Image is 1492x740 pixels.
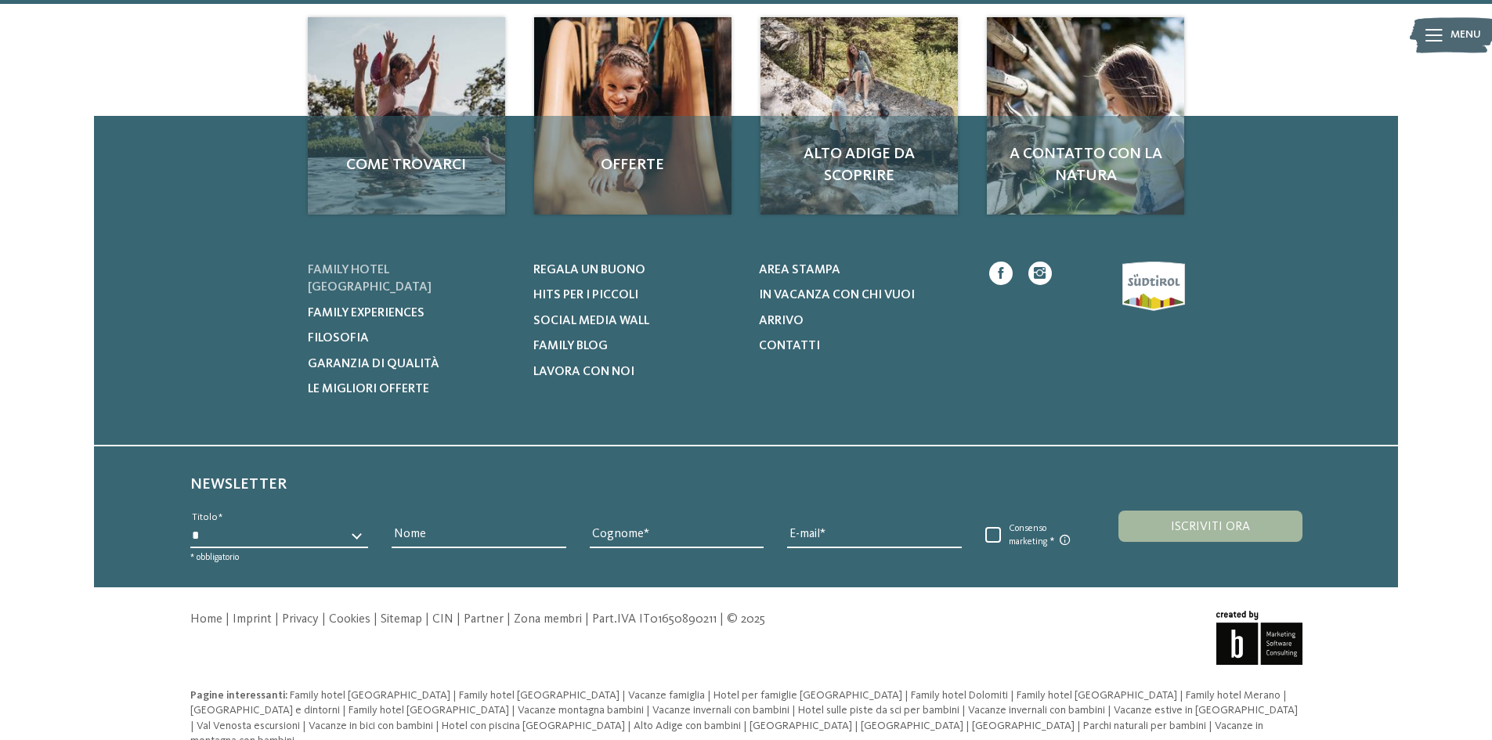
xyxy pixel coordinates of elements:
span: | [1208,720,1212,731]
span: Hotel per famiglie [GEOGRAPHIC_DATA] [713,690,902,701]
span: | [1077,720,1081,731]
a: Family hotel [GEOGRAPHIC_DATA] [1017,690,1180,701]
span: | [453,690,457,701]
a: Vacanze montagna bambini [518,705,646,716]
span: Family hotel [GEOGRAPHIC_DATA] [290,690,450,701]
span: | [792,705,796,716]
a: Contatti [759,338,965,355]
span: | [302,720,306,731]
a: Vacanze famiglia [628,690,707,701]
span: Come trovarci [323,154,490,176]
a: Alto Adige con bambini [634,720,743,731]
a: Partner [464,613,504,626]
span: Hotel con piscina [GEOGRAPHIC_DATA] [442,720,625,731]
a: Lavora con noi [533,363,739,381]
a: Family experiences [308,305,514,322]
span: Social Media Wall [533,315,649,327]
a: Family hotel [GEOGRAPHIC_DATA] [349,705,511,716]
span: Vacanze montagna bambini [518,705,644,716]
span: [GEOGRAPHIC_DATA] [750,720,852,731]
span: [GEOGRAPHIC_DATA] [861,720,963,731]
span: Contatti [759,340,820,352]
span: | [425,613,429,626]
span: Parchi naturali per bambini [1083,720,1206,731]
span: Part.IVA IT01650890211 [592,613,717,626]
a: Family Blog [533,338,739,355]
span: | [966,720,970,731]
a: Family hotel Dolomiti [911,690,1010,701]
span: Hotel sulle piste da sci per bambini [798,705,959,716]
a: Sitemap [381,613,422,626]
img: Newsletter [760,17,958,215]
span: Vacanze famiglia [628,690,705,701]
span: Family hotel [GEOGRAPHIC_DATA] [308,264,432,294]
span: | [322,613,326,626]
img: Newsletter [987,17,1184,215]
span: | [1010,690,1014,701]
span: | [275,613,279,626]
a: Val Venosta escursioni [197,720,302,731]
span: [GEOGRAPHIC_DATA] [972,720,1075,731]
a: [GEOGRAPHIC_DATA] [972,720,1077,731]
span: Family hotel [GEOGRAPHIC_DATA] [1017,690,1177,701]
a: Newsletter A contatto con la natura [987,17,1184,215]
span: Family experiences [308,307,424,319]
span: | [374,613,378,626]
a: Imprint [233,613,272,626]
a: Home [190,613,222,626]
span: | [507,613,511,626]
a: Cookies [329,613,370,626]
a: Vacanze invernali con bambini [652,705,792,716]
span: A contatto con la natura [1002,143,1169,187]
a: Hotel con piscina [GEOGRAPHIC_DATA] [442,720,627,731]
span: | [342,705,346,716]
span: | [1283,690,1287,701]
span: | [190,720,194,731]
span: Family hotel [GEOGRAPHIC_DATA] [349,705,509,716]
span: | [622,690,626,701]
a: [GEOGRAPHIC_DATA] [861,720,966,731]
a: [GEOGRAPHIC_DATA] [750,720,854,731]
span: Family hotel [GEOGRAPHIC_DATA] [459,690,620,701]
span: Family hotel Dolomiti [911,690,1008,701]
span: In vacanza con chi vuoi [759,289,915,301]
a: Zona membri [514,613,582,626]
a: [GEOGRAPHIC_DATA] e dintorni [190,705,342,716]
img: Newsletter [534,17,732,215]
span: Le migliori offerte [308,383,429,395]
a: Filosofia [308,330,514,347]
span: | [743,720,747,731]
a: Vacanze estive in [GEOGRAPHIC_DATA] [1114,705,1298,716]
span: | [646,705,650,716]
a: Hotel per famiglie [GEOGRAPHIC_DATA] [713,690,905,701]
a: Privacy [282,613,319,626]
span: Area stampa [759,264,840,276]
span: Consenso marketing [1001,523,1083,548]
button: Iscriviti ora [1118,511,1302,542]
a: Arrivo [759,312,965,330]
span: [GEOGRAPHIC_DATA] e dintorni [190,705,340,716]
span: Newsletter [190,477,287,493]
span: Val Venosta escursioni [197,720,300,731]
span: | [226,613,229,626]
img: Brandnamic GmbH | Leading Hospitality Solutions [1216,611,1302,664]
span: | [627,720,631,731]
span: | [1180,690,1183,701]
a: Family hotel Merano [1186,690,1283,701]
span: Family hotel Merano [1186,690,1281,701]
a: Family hotel [GEOGRAPHIC_DATA] [308,262,514,297]
span: Filosofia [308,332,369,345]
a: Newsletter Come trovarci [308,17,505,215]
a: Area stampa [759,262,965,279]
span: Garanzia di qualità [308,358,439,370]
a: In vacanza con chi vuoi [759,287,965,304]
a: CIN [432,613,453,626]
span: | [707,690,711,701]
a: Le migliori offerte [308,381,514,398]
a: Garanzia di qualità [308,356,514,373]
span: Hits per i piccoli [533,289,638,301]
a: Regala un buono [533,262,739,279]
span: | [511,705,515,716]
a: Parchi naturali per bambini [1083,720,1208,731]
